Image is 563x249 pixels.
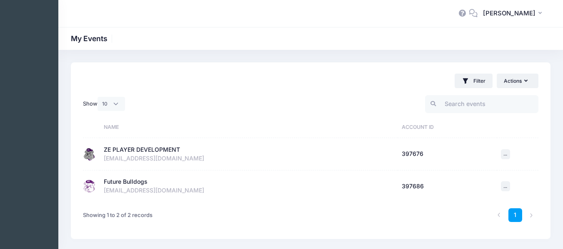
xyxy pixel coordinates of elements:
button: Filter [455,74,493,88]
td: 397676 [398,138,497,170]
label: Show [83,97,125,111]
button: ... [501,181,510,191]
div: Showing 1 to 2 of 2 records [83,206,153,225]
a: 1 [508,208,522,222]
button: [PERSON_NAME] [478,4,550,23]
img: Future Bulldogs [83,180,95,192]
input: Search events [425,95,538,113]
img: ZE PLAYER DEVELOPMENT [83,148,95,160]
th: Account ID: activate to sort column ascending [398,116,497,138]
div: [EMAIL_ADDRESS][DOMAIN_NAME] [104,154,393,163]
div: ZE PLAYER DEVELOPMENT [104,145,180,154]
button: ... [501,149,510,159]
select: Show [98,97,125,111]
button: Actions [497,74,538,88]
h1: My Events [71,34,115,43]
span: ... [503,183,507,189]
span: ... [503,151,507,157]
div: Future Bulldogs [104,178,148,186]
span: [PERSON_NAME] [483,9,535,18]
div: [EMAIL_ADDRESS][DOMAIN_NAME] [104,186,393,195]
td: 397686 [398,170,497,202]
th: Name: activate to sort column ascending [100,116,398,138]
